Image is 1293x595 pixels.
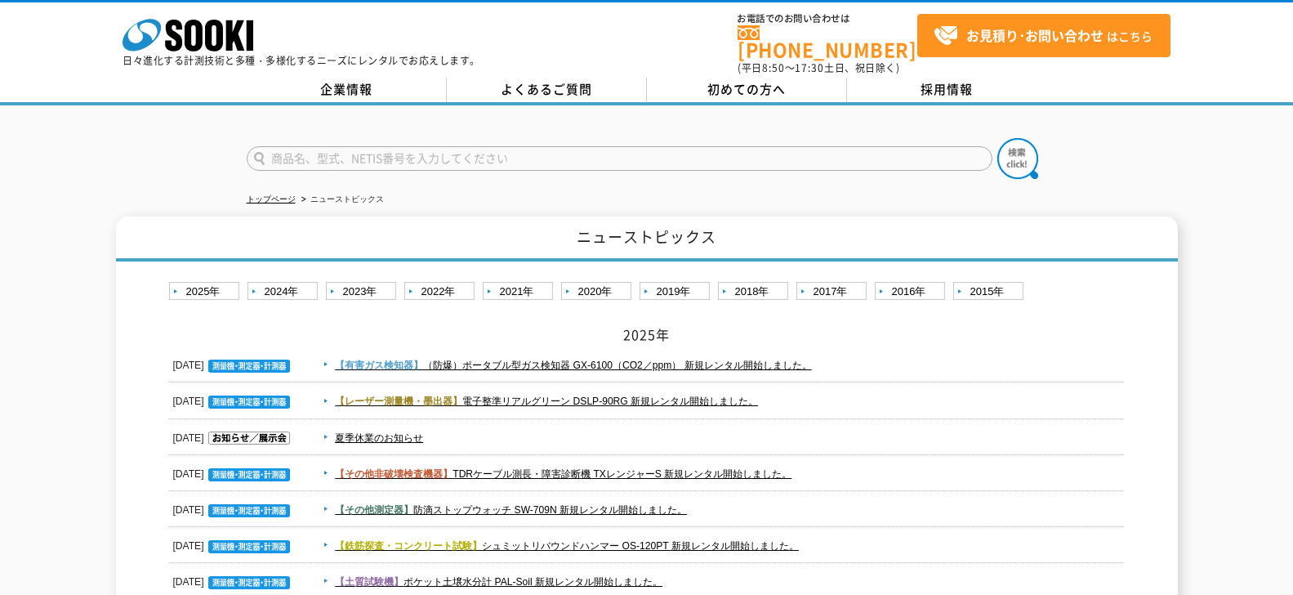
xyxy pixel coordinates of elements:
span: 初めての方へ [707,80,786,98]
img: 測量機・測定器・計測器 [208,540,290,553]
p: 日々進化する計測技術と多種・多様化するニーズにレンタルでお応えします。 [123,56,480,65]
img: 測量機・測定器・計測器 [208,468,290,481]
span: 17:30 [795,60,824,75]
span: 【その他測定器】 [335,504,413,516]
span: 【レーザー測量機・墨出器】 [335,396,462,407]
span: 【有害ガス検知器】 [335,360,423,371]
a: 2018年 [718,282,792,302]
strong: お見積り･お問い合わせ [966,25,1104,45]
a: 夏季休業のお知らせ [335,432,423,444]
a: 2023年 [326,282,400,302]
h2: 2025年 [169,326,1125,343]
span: 【その他非破壊検査機器】 [335,468,453,480]
span: 8:50 [762,60,785,75]
dt: [DATE] [173,383,294,411]
a: 企業情報 [247,78,447,102]
a: トップページ [247,195,296,204]
span: はこちら [934,24,1153,48]
a: 【鉄筋探査・コンクリート試験】シュミットリバウンドハンマー OS-120PT 新規レンタル開始しました。 [335,540,799,552]
a: 2019年 [640,282,714,302]
img: btn_search.png [997,138,1038,179]
li: ニューストピックス [298,191,384,208]
a: 2016年 [875,282,949,302]
span: 【土質試験機】 [335,576,404,588]
img: 測量機・測定器・計測器 [208,396,290,409]
img: 測量機・測定器・計測器 [208,576,290,589]
dt: [DATE] [173,347,294,375]
a: 【土質試験機】ポケット土壌水分計 PAL-Soil 新規レンタル開始しました。 [335,576,662,588]
dt: [DATE] [173,492,294,520]
a: 初めての方へ [647,78,847,102]
a: お見積り･お問い合わせはこちら [917,14,1170,57]
a: 【その他非破壊検査機器】TDRケーブル測長・障害診断機 TXレンジャーS 新規レンタル開始しました。 [335,468,791,480]
a: 【その他測定器】防滴ストップウォッチ SW-709N 新規レンタル開始しました。 [335,504,687,516]
h1: ニューストピックス [116,217,1178,262]
img: 測量機・測定器・計測器 [208,504,290,517]
a: 2025年 [169,282,243,302]
a: 【レーザー測量機・墨出器】電子整準リアルグリーン DSLP-90RG 新規レンタル開始しました。 [335,396,758,407]
dt: [DATE] [173,528,294,556]
img: 測量機・測定器・計測器 [208,360,290,373]
dt: [DATE] [173,420,294,448]
a: 2022年 [404,282,479,302]
dt: [DATE] [173,564,294,592]
a: 2015年 [953,282,1028,302]
span: 【鉄筋探査・コンクリート試験】 [335,540,482,552]
a: 【有害ガス検知器】（防爆）ポータブル型ガス検知器 GX-6100（CO2／ppm） 新規レンタル開始しました。 [335,360,811,371]
a: [PHONE_NUMBER] [738,25,917,59]
dt: [DATE] [173,456,294,484]
a: 2020年 [561,282,635,302]
a: 2021年 [483,282,557,302]
span: お電話でのお問い合わせは [738,14,917,24]
input: 商品名、型式、NETIS番号を入力してください [247,146,992,171]
a: よくあるご質問 [447,78,647,102]
span: (平日 ～ 土日、祝日除く) [738,60,899,75]
a: 2024年 [247,282,322,302]
a: 採用情報 [847,78,1047,102]
img: お知らせ [208,432,290,445]
a: 2017年 [796,282,871,302]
